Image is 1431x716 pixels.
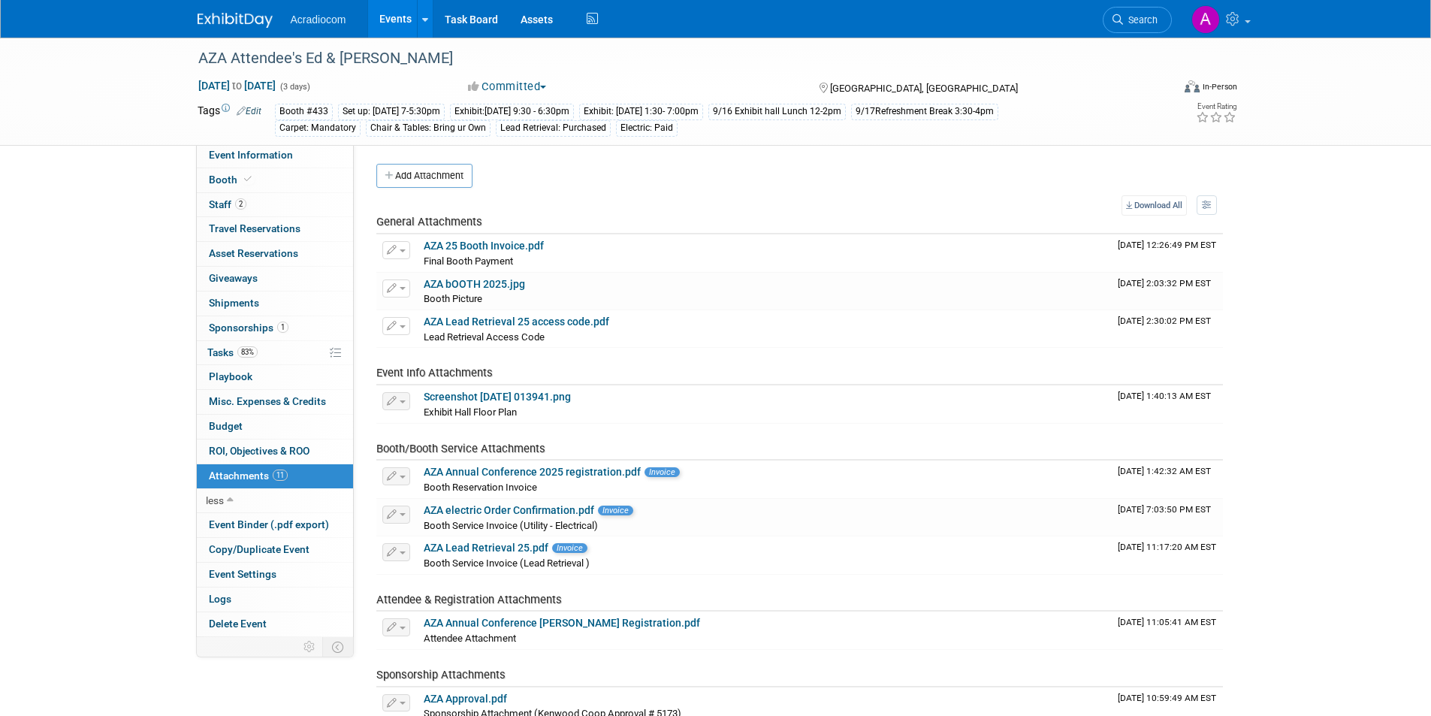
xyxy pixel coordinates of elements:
[237,346,258,358] span: 83%
[207,346,258,358] span: Tasks
[209,322,288,334] span: Sponsorships
[1118,693,1216,703] span: Upload Timestamp
[1112,385,1223,423] td: Upload Timestamp
[424,520,598,531] span: Booth Service Invoice (Utility - Electrical)
[197,217,353,241] a: Travel Reservations
[237,106,261,116] a: Edit
[197,588,353,612] a: Logs
[645,467,680,477] span: Invoice
[1118,542,1216,552] span: Upload Timestamp
[197,415,353,439] a: Budget
[209,297,259,309] span: Shipments
[322,637,353,657] td: Toggle Event Tabs
[197,316,353,340] a: Sponsorships1
[209,222,300,234] span: Travel Reservations
[1112,310,1223,348] td: Upload Timestamp
[496,120,611,136] div: Lead Retrieval: Purchased
[1118,504,1211,515] span: Upload Timestamp
[1112,536,1223,574] td: Upload Timestamp
[463,79,552,95] button: Committed
[579,104,703,119] div: Exhibit: [DATE] 1:30- 7:00pm
[209,470,288,482] span: Attachments
[197,489,353,513] a: less
[424,316,609,328] a: AZA Lead Retrieval 25 access code.pdf
[598,506,633,515] span: Invoice
[193,45,1149,72] div: AZA Attendee's Ed & [PERSON_NAME]
[616,120,678,136] div: Electric: Paid
[209,420,243,432] span: Budget
[424,466,641,478] a: AZA Annual Conference 2025 registration.pdf
[1123,14,1158,26] span: Search
[209,445,309,457] span: ROI, Objectives & ROO
[197,267,353,291] a: Giveaways
[206,494,224,506] span: less
[209,518,329,530] span: Event Binder (.pdf export)
[1112,273,1223,310] td: Upload Timestamp
[209,247,298,259] span: Asset Reservations
[209,174,255,186] span: Booth
[198,103,261,137] td: Tags
[197,513,353,537] a: Event Binder (.pdf export)
[424,557,590,569] span: Booth Service Invoice (Lead Retrieval )
[1191,5,1220,34] img: Amanda Nazarko
[376,164,472,188] button: Add Attachment
[209,618,267,630] span: Delete Event
[197,563,353,587] a: Event Settings
[424,293,482,304] span: Booth Picture
[197,242,353,266] a: Asset Reservations
[197,365,353,389] a: Playbook
[209,272,258,284] span: Giveaways
[376,442,545,455] span: Booth/Booth Service Attachments
[1112,499,1223,536] td: Upload Timestamp
[244,175,252,183] i: Booth reservation complete
[1112,461,1223,498] td: Upload Timestamp
[1118,617,1216,627] span: Upload Timestamp
[424,542,548,554] a: AZA Lead Retrieval 25.pdf
[209,543,309,555] span: Copy/Duplicate Event
[275,104,333,119] div: Booth #433
[1185,80,1200,92] img: Format-Inperson.png
[291,14,346,26] span: Acradiocom
[197,612,353,636] a: Delete Event
[279,82,310,92] span: (3 days)
[209,568,276,580] span: Event Settings
[197,341,353,365] a: Tasks83%
[1103,7,1172,33] a: Search
[1118,240,1216,250] span: Upload Timestamp
[366,120,491,136] div: Chair & Tables: Bring ur Own
[1112,234,1223,272] td: Upload Timestamp
[197,168,353,192] a: Booth
[209,593,231,605] span: Logs
[376,593,562,606] span: Attendee & Registration Attachments
[275,120,361,136] div: Carpet: Mandatory
[209,395,326,407] span: Misc. Expenses & Credits
[1196,103,1236,110] div: Event Rating
[424,406,517,418] span: Exhibit Hall Floor Plan
[708,104,846,119] div: 9/16 Exhibit hall Lunch 12-2pm
[209,149,293,161] span: Event Information
[197,464,353,488] a: Attachments11
[198,13,273,28] img: ExhibitDay
[424,391,571,403] a: Screenshot [DATE] 013941.png
[376,215,482,228] span: General Attachments
[230,80,244,92] span: to
[1118,466,1211,476] span: Upload Timestamp
[376,366,493,379] span: Event Info Attachments
[1202,81,1237,92] div: In-Person
[235,198,246,210] span: 2
[1118,391,1211,401] span: Upload Timestamp
[197,144,353,168] a: Event Information
[297,637,323,657] td: Personalize Event Tab Strip
[424,331,545,343] span: Lead Retrieval Access Code
[197,440,353,464] a: ROI, Objectives & ROO
[424,482,537,493] span: Booth Reservation Invoice
[209,370,252,382] span: Playbook
[424,255,513,267] span: Final Booth Payment
[1118,316,1211,326] span: Upload Timestamp
[197,292,353,316] a: Shipments
[198,79,276,92] span: [DATE] [DATE]
[277,322,288,333] span: 1
[273,470,288,481] span: 11
[851,104,998,119] div: 9/17Refreshment Break 3:30-4pm
[197,538,353,562] a: Copy/Duplicate Event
